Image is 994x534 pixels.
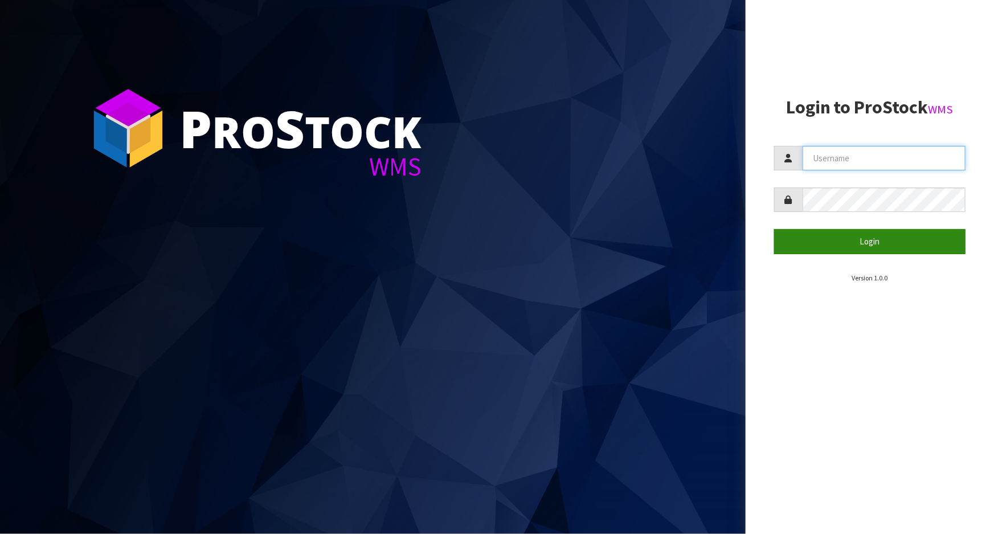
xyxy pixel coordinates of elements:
[179,154,422,180] div: WMS
[774,97,966,117] h2: Login to ProStock
[774,229,966,254] button: Login
[852,274,887,282] small: Version 1.0.0
[179,93,212,163] span: P
[928,102,954,117] small: WMS
[275,93,305,163] span: S
[85,85,171,171] img: ProStock Cube
[179,103,422,154] div: ro tock
[803,146,966,170] input: Username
